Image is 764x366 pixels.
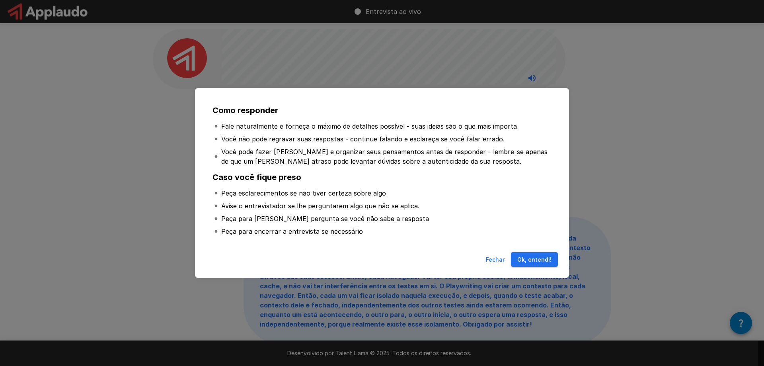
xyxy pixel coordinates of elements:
font: Você não pode regravar suas respostas - continue falando e esclareça se você falar errado. [221,135,505,143]
font: Você pode fazer [PERSON_NAME] e organizar seus pensamentos antes de responder – lembre-se apenas ... [221,148,548,165]
font: Ok, entendi! [517,256,552,263]
font: Peça para [PERSON_NAME] pergunta se você não sabe a resposta [221,215,429,223]
font: Peça para encerrar a entrevista se necessário [221,227,363,235]
font: Peça esclarecimentos se não tiver certeza sobre algo [221,189,386,197]
font: Fale naturalmente e forneça o máximo de detalhes possível - suas ideias são o que mais importa [221,122,517,130]
font: Avise o entrevistador se lhe perguntarem algo que não se aplica. [221,202,419,210]
font: Como responder [212,106,278,115]
font: Caso você fique preso [212,172,301,182]
button: Ok, entendi! [511,252,558,267]
button: Fechar [482,252,508,267]
font: Fechar [486,256,505,263]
